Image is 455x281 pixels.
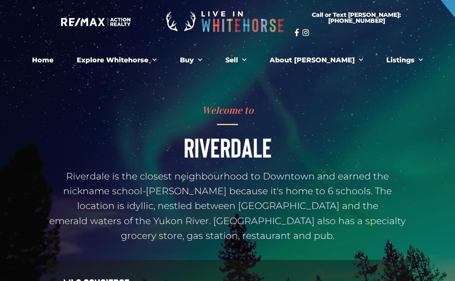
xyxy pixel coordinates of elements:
h4: Welcome to [46,105,409,115]
a: Listings [380,52,429,69]
a: Buy [174,52,209,69]
a: Explore Whitehorse [70,52,163,69]
a: Home [26,52,60,69]
h1: Riverdale [46,134,409,161]
p: Riverdale is the closest neighbourhood to Downtown and earned the nickname school-[PERSON_NAME] b... [46,169,409,243]
span: Call or Text [PERSON_NAME]: [PHONE_NUMBER] [305,12,408,24]
nav: Menu [26,52,429,69]
a: Sell [219,52,253,69]
a: About [PERSON_NAME] [263,52,369,69]
a: Call or Text [PERSON_NAME]: [PHONE_NUMBER] [294,7,418,29]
